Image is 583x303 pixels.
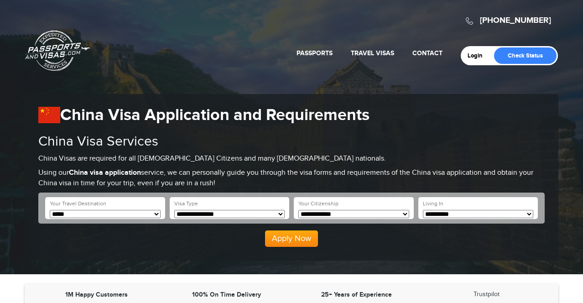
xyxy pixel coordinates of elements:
strong: 1M Happy Customers [65,291,128,298]
strong: China visa application [69,168,141,177]
a: Contact [412,49,442,57]
label: Living In [423,200,443,208]
strong: 25+ Years of Experience [321,291,392,298]
a: Login [468,52,489,59]
strong: 100% On Time Delivery [192,291,261,298]
a: Trustpilot [474,291,500,298]
label: Your Travel Destination [50,200,106,208]
a: [PHONE_NUMBER] [480,16,551,26]
p: Using our service, we can personally guide you through the visa forms and requirements of the Chi... [38,168,545,189]
button: Apply Now [265,230,318,247]
a: Passports & [DOMAIN_NAME] [25,30,90,71]
h2: China Visa Services [38,134,545,149]
a: Passports [297,49,333,57]
a: Check Status [494,47,557,64]
label: Your Citizenship [298,200,338,208]
p: China Visas are required for all [DEMOGRAPHIC_DATA] Citizens and many [DEMOGRAPHIC_DATA] nationals. [38,154,545,164]
label: Visa Type [174,200,198,208]
a: Travel Visas [351,49,394,57]
h1: China Visa Application and Requirements [38,105,545,125]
